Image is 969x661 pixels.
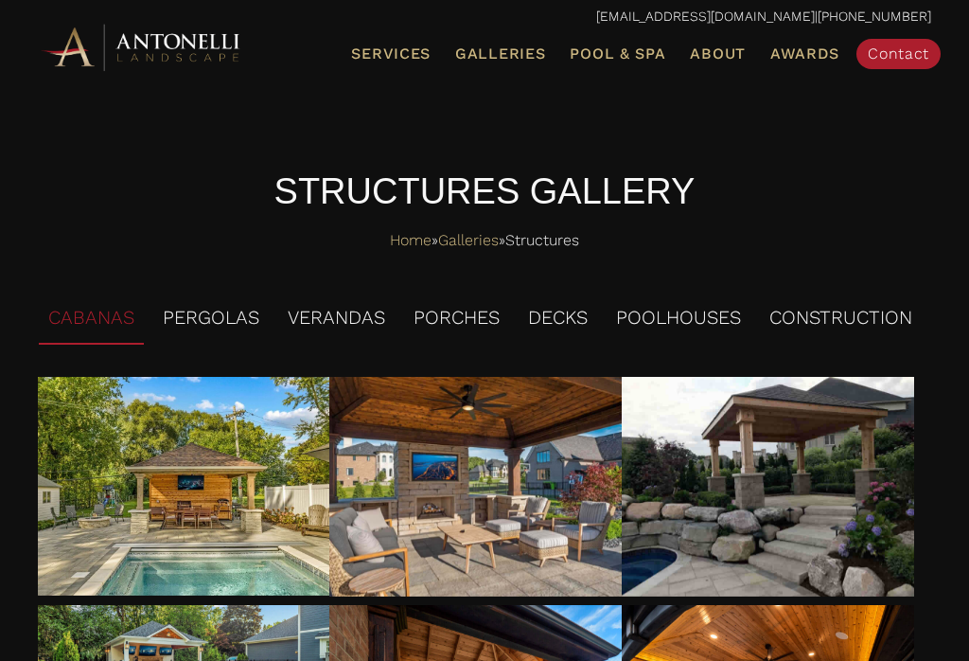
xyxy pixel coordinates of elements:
[770,45,839,63] span: Awards
[455,45,545,63] span: Galleries
[38,5,931,29] p: |
[868,45,929,63] span: Contact
[818,9,931,24] a: [PHONE_NUMBER]
[448,42,553,66] a: Galleries
[607,293,750,345] li: POOLHOUSES
[562,42,673,66] a: Pool & Spa
[344,42,438,66] a: Services
[505,226,579,255] span: Structures
[39,293,144,345] li: CABANAS
[596,9,815,24] a: [EMAIL_ADDRESS][DOMAIN_NAME]
[856,39,941,69] a: Contact
[690,46,746,62] span: About
[38,21,246,73] img: Antonelli Horizontal Logo
[38,167,931,217] h4: STRUCTURES GALLERY
[438,226,499,255] a: Galleries
[682,42,753,66] a: About
[763,42,847,66] a: Awards
[351,46,431,62] span: Services
[760,293,922,345] li: CONSTRUCTION
[390,226,432,255] a: Home
[404,293,509,345] li: PORCHES
[390,226,579,255] span: » »
[278,293,395,345] li: VERANDAS
[38,226,931,255] nav: Breadcrumbs
[153,293,269,345] li: PERGOLAS
[570,45,665,63] span: Pool & Spa
[519,293,597,345] li: DECKS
